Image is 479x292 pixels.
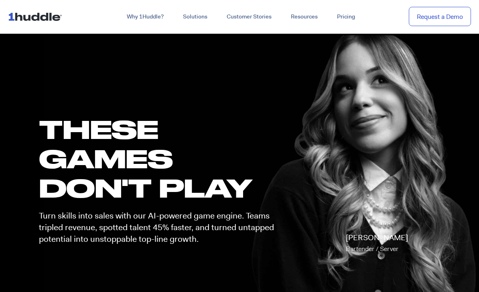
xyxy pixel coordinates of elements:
[8,9,65,24] img: ...
[281,10,327,24] a: Resources
[117,10,173,24] a: Why 1Huddle?
[409,7,471,27] a: Request a Demo
[39,210,281,245] p: Turn skills into sales with our AI-powered game engine. Teams tripled revenue, spotted talent 45%...
[346,245,398,253] span: Bartender / Server
[327,10,365,24] a: Pricing
[346,232,408,255] p: [PERSON_NAME]
[173,10,217,24] a: Solutions
[217,10,281,24] a: Customer Stories
[39,114,281,203] h1: these GAMES DON'T PLAY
